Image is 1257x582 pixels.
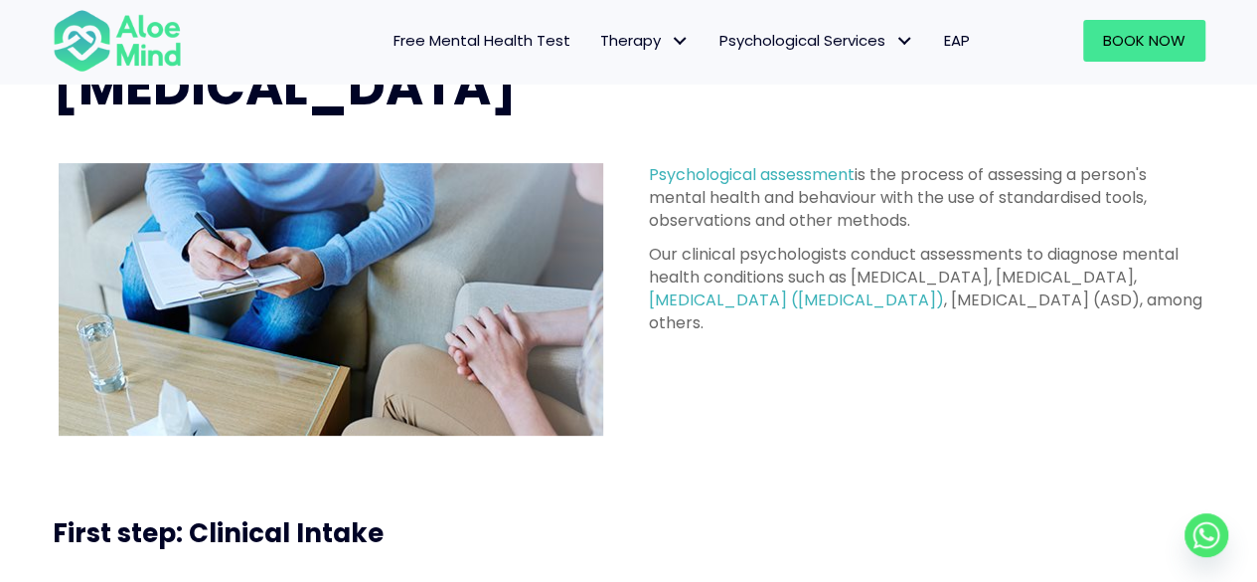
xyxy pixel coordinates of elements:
[53,8,182,74] img: Aloe mind Logo
[649,289,944,311] a: [MEDICAL_DATA] ([MEDICAL_DATA])
[649,243,1205,335] p: Our clinical psychologists conduct assessments to diagnose mental health conditions such as [MEDI...
[666,27,695,56] span: Therapy: submenu
[53,50,517,122] span: [MEDICAL_DATA]
[705,20,929,62] a: Psychological ServicesPsychological Services: submenu
[929,20,985,62] a: EAP
[719,30,914,51] span: Psychological Services
[600,30,690,51] span: Therapy
[393,30,570,51] span: Free Mental Health Test
[890,27,919,56] span: Psychological Services: submenu
[649,163,1205,233] p: is the process of assessing a person's mental health and behaviour with the use of standardised t...
[1103,30,1185,51] span: Book Now
[1184,513,1228,557] a: Whatsapp
[649,163,855,186] a: Psychological assessment
[1083,20,1205,62] a: Book Now
[944,30,970,51] span: EAP
[585,20,705,62] a: TherapyTherapy: submenu
[379,20,585,62] a: Free Mental Health Test
[59,163,603,436] img: psychological assessment
[53,515,384,551] span: First step: Clinical Intake
[208,20,985,62] nav: Menu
